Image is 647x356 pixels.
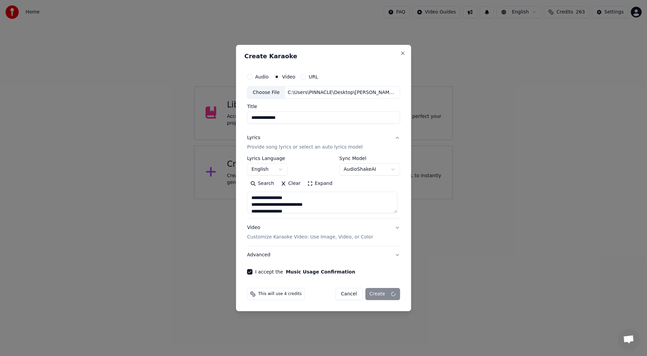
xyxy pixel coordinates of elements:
p: Customize Karaoke Video: Use Image, Video, or Color [247,234,373,240]
button: Cancel [335,288,363,300]
div: LyricsProvide song lyrics or select an auto lyrics model [247,156,400,219]
div: Lyrics [247,135,260,141]
button: Advanced [247,246,400,264]
div: C:\Users\PINNACLE\Desktop\[PERSON_NAME] YOU TURN ME ON\FILMORA\YOUKA\YOU TURN ME ON.mp4 [285,89,400,96]
button: VideoCustomize Karaoke Video: Use Image, Video, or Color [247,219,400,246]
button: Clear [277,179,304,189]
button: Expand [304,179,336,189]
div: Choose File [247,87,285,99]
p: Provide song lyrics or select an auto lyrics model [247,144,363,151]
label: Sync Model [339,156,400,161]
label: Audio [255,74,269,79]
button: LyricsProvide song lyrics or select an auto lyrics model [247,129,400,156]
label: Video [282,74,295,79]
label: Lyrics Language [247,156,287,161]
label: I accept the [255,269,355,274]
button: Search [247,179,277,189]
label: Title [247,104,400,109]
button: I accept the [286,269,355,274]
label: URL [309,74,318,79]
span: This will use 4 credits [258,291,302,297]
h2: Create Karaoke [244,53,403,59]
div: Video [247,225,373,241]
